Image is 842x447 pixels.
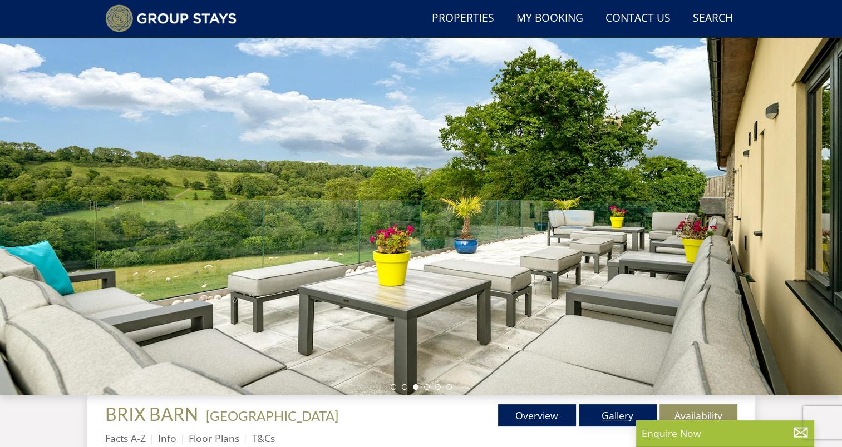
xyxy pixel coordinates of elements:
a: Search [688,6,737,31]
span: - [201,408,338,424]
a: T&Cs [252,431,275,445]
a: Gallery [579,404,657,426]
a: BRIX BARN [105,403,201,425]
a: Availability [659,404,737,426]
a: Floor Plans [189,431,239,445]
a: Info [158,431,176,445]
a: Facts A-Z [105,431,146,445]
a: My Booking [512,6,588,31]
a: [GEOGRAPHIC_DATA] [206,408,338,424]
a: Contact Us [601,6,675,31]
a: Overview [498,404,576,426]
a: Properties [427,6,499,31]
img: Group Stays [105,4,237,32]
p: Enquire Now [642,426,809,440]
span: BRIX BARN [105,403,198,425]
